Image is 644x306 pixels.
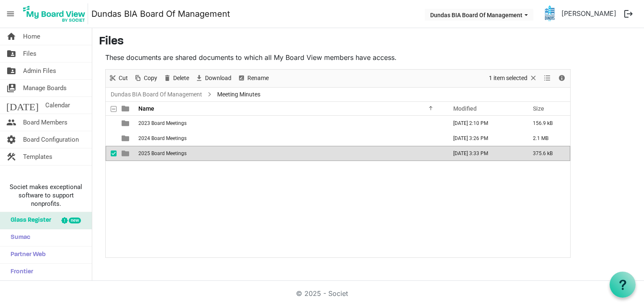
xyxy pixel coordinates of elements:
td: checkbox [106,146,117,161]
span: home [6,28,16,45]
img: My Board View Logo [21,3,88,24]
span: Manage Boards [23,80,67,96]
span: Glass Register [6,212,51,229]
span: Partner Web [6,246,46,263]
span: folder_shared [6,62,16,79]
td: January 27, 2025 2:10 PM column header Modified [444,116,524,131]
td: January 22, 2025 3:26 PM column header Modified [444,131,524,146]
td: August 02, 2025 3:33 PM column header Modified [444,146,524,161]
button: Copy [132,73,159,83]
span: 2024 Board Meetings [138,135,187,141]
button: Details [556,73,568,83]
span: Download [204,73,232,83]
div: View [540,70,555,87]
button: View dropdownbutton [542,73,552,83]
span: Board Configuration [23,131,79,148]
a: [PERSON_NAME] [558,5,620,22]
span: Board Members [23,114,68,131]
span: Home [23,28,40,45]
td: 156.9 kB is template cell column header Size [524,116,570,131]
td: is template cell column header type [117,131,136,146]
span: [DATE] [6,97,39,114]
span: Societ makes exceptional software to support nonprofits. [4,183,88,208]
td: 2023 Board Meetings is template cell column header Name [136,116,444,131]
span: 2025 Board Meetings [138,150,187,156]
span: construction [6,148,16,165]
div: Copy [131,70,160,87]
span: Name [138,105,154,112]
div: new [69,218,81,223]
span: Admin Files [23,62,56,79]
span: Frontier [6,264,33,280]
td: 2.1 MB is template cell column header Size [524,131,570,146]
span: 2023 Board Meetings [138,120,187,126]
span: Size [533,105,544,112]
button: Rename [236,73,270,83]
span: Modified [453,105,477,112]
td: 2024 Board Meetings is template cell column header Name [136,131,444,146]
button: Selection [488,73,539,83]
div: Rename [234,70,272,87]
a: Dundas BIA Board Of Management [91,5,230,22]
a: © 2025 - Societ [296,289,348,298]
span: Calendar [45,97,70,114]
div: Delete [160,70,192,87]
img: k80_sZWIFpwpd8fGWuVzQbmPtyU9V2cGww02w_GQD-CIWGHCbkYgI-BFf0gJQ4UnZDiyldBlIr5k_NxkZZkN1g_thumb.png [541,5,558,22]
td: is template cell column header type [117,116,136,131]
button: logout [620,5,637,23]
span: switch_account [6,80,16,96]
td: is template cell column header type [117,146,136,161]
span: folder_shared [6,45,16,62]
div: Details [555,70,569,87]
span: Sumac [6,229,30,246]
span: people [6,114,16,131]
span: Rename [247,73,270,83]
div: Cut [106,70,131,87]
a: Dundas BIA Board Of Management [109,89,204,100]
span: Cut [118,73,129,83]
div: Clear selection [486,70,540,87]
span: menu [3,6,18,22]
span: Files [23,45,36,62]
td: checkbox [106,131,117,146]
span: Delete [172,73,190,83]
span: Templates [23,148,52,165]
span: settings [6,131,16,148]
td: 375.6 kB is template cell column header Size [524,146,570,161]
span: 1 item selected [488,73,528,83]
button: Delete [162,73,191,83]
p: These documents are shared documents to which all My Board View members have access. [105,52,571,62]
td: 2025 Board Meetings is template cell column header Name [136,146,444,161]
button: Cut [107,73,130,83]
a: My Board View Logo [21,3,91,24]
td: checkbox [106,116,117,131]
span: Copy [143,73,158,83]
span: Meeting Minutes [216,89,262,100]
button: Download [194,73,233,83]
button: Dundas BIA Board Of Management dropdownbutton [425,9,533,21]
div: Download [192,70,234,87]
h3: Files [99,35,637,49]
